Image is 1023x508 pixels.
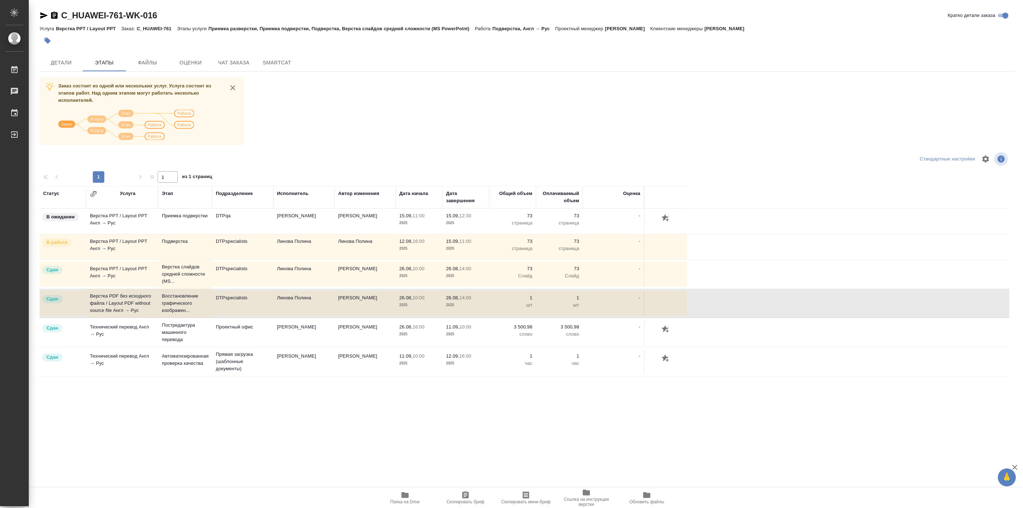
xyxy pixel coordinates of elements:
[540,294,579,301] p: 1
[46,295,58,303] p: Сдан
[446,301,486,309] p: 2025
[493,238,532,245] p: 73
[399,272,439,280] p: 2025
[86,209,158,234] td: Верстка PPT / Layout PPT Англ → Рус
[446,360,486,367] p: 2025
[639,213,640,218] a: -
[446,239,459,244] p: 15.09,
[446,219,486,227] p: 2025
[459,239,471,244] p: 11:00
[435,488,496,508] button: Скопировать бриф
[639,295,640,300] a: -
[173,58,208,67] span: Оценки
[212,209,273,234] td: DTPqa
[540,265,579,272] p: 73
[43,190,59,197] div: Статус
[212,320,273,345] td: Проектный офис
[639,324,640,330] a: -
[540,353,579,360] p: 1
[399,324,413,330] p: 26.08,
[137,26,177,31] p: C_HUAWEI-761
[162,263,209,285] p: Верстка слайдов средней сложности (MS...
[540,212,579,219] p: 73
[399,190,428,197] div: Дата начала
[556,488,617,508] button: Ссылка на инструкции верстки
[540,301,579,309] p: шт
[44,58,78,67] span: Детали
[629,499,664,504] span: Обновить файлы
[540,245,579,252] p: страница
[540,360,579,367] p: час
[493,212,532,219] p: 73
[446,213,459,218] p: 15.09,
[390,499,420,504] span: Папка на Drive
[493,323,532,331] p: 3 500,98
[413,353,424,359] p: 10:00
[273,262,335,287] td: Линова Полина
[399,219,439,227] p: 2025
[660,212,672,224] button: Добавить оценку
[399,360,439,367] p: 2025
[130,58,165,67] span: Файлы
[338,190,379,197] div: Автор изменения
[493,219,532,227] p: страница
[704,26,750,31] p: [PERSON_NAME]
[660,323,672,336] button: Добавить оценку
[493,272,532,280] p: Слайд
[493,294,532,301] p: 1
[260,58,294,67] span: SmartCat
[459,295,471,300] p: 14:00
[40,11,48,20] button: Скопировать ссылку для ЯМессенджера
[46,266,58,273] p: Сдан
[446,331,486,338] p: 2025
[212,291,273,316] td: DTPspecialists
[493,360,532,367] p: час
[639,266,640,271] a: -
[58,83,211,103] span: Заказ состоит из одной или нескольких услуг. Услуга состоит из этапов работ. Над одним этапом мог...
[162,238,209,245] p: Подверстка
[335,291,396,316] td: [PERSON_NAME]
[227,82,238,93] button: close
[216,190,253,197] div: Подразделение
[335,349,396,374] td: [PERSON_NAME]
[162,212,209,219] p: Приемка подверстки
[540,219,579,227] p: страница
[650,26,705,31] p: Клиентские менеджеры
[273,320,335,345] td: [PERSON_NAME]
[623,190,640,197] div: Оценка
[605,26,650,31] p: [PERSON_NAME]
[399,301,439,309] p: 2025
[499,190,532,197] div: Общий объем
[446,353,459,359] p: 12.09,
[446,499,484,504] span: Скопировать бриф
[540,238,579,245] p: 73
[994,152,1009,166] span: Посмотреть информацию
[46,325,58,332] p: Сдан
[162,322,209,343] p: Постредактура машинного перевода
[948,12,995,19] span: Кратко детали заказа
[413,239,424,244] p: 16:00
[46,213,75,221] p: В ожидании
[56,26,121,31] p: Верстка PPT / Layout PPT
[555,26,605,31] p: Проектный менеджер
[375,488,435,508] button: Папка на Drive
[918,154,977,165] div: split button
[86,289,158,318] td: Верстка PDF без исходного файла / Layout PDF without source file Англ → Рус
[560,497,612,507] span: Ссылка на инструкции верстки
[208,26,475,31] p: Приемка разверстки, Приемка подверстки, Подверстка, Верстка слайдов средней сложности (MS PowerPo...
[399,266,413,271] p: 26.08,
[177,26,209,31] p: Этапы услуги
[446,272,486,280] p: 2025
[273,234,335,259] td: Линова Полина
[617,488,677,508] button: Обновить файлы
[977,150,994,168] span: Настроить таблицу
[61,10,157,20] a: C_HUAWEI-761-WK-016
[493,331,532,338] p: слово
[639,239,640,244] a: -
[493,265,532,272] p: 73
[459,353,471,359] p: 16:00
[86,234,158,259] td: Верстка PPT / Layout PPT Англ → Рус
[446,324,459,330] p: 11.09,
[50,11,59,20] button: Скопировать ссылку
[413,266,424,271] p: 10:00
